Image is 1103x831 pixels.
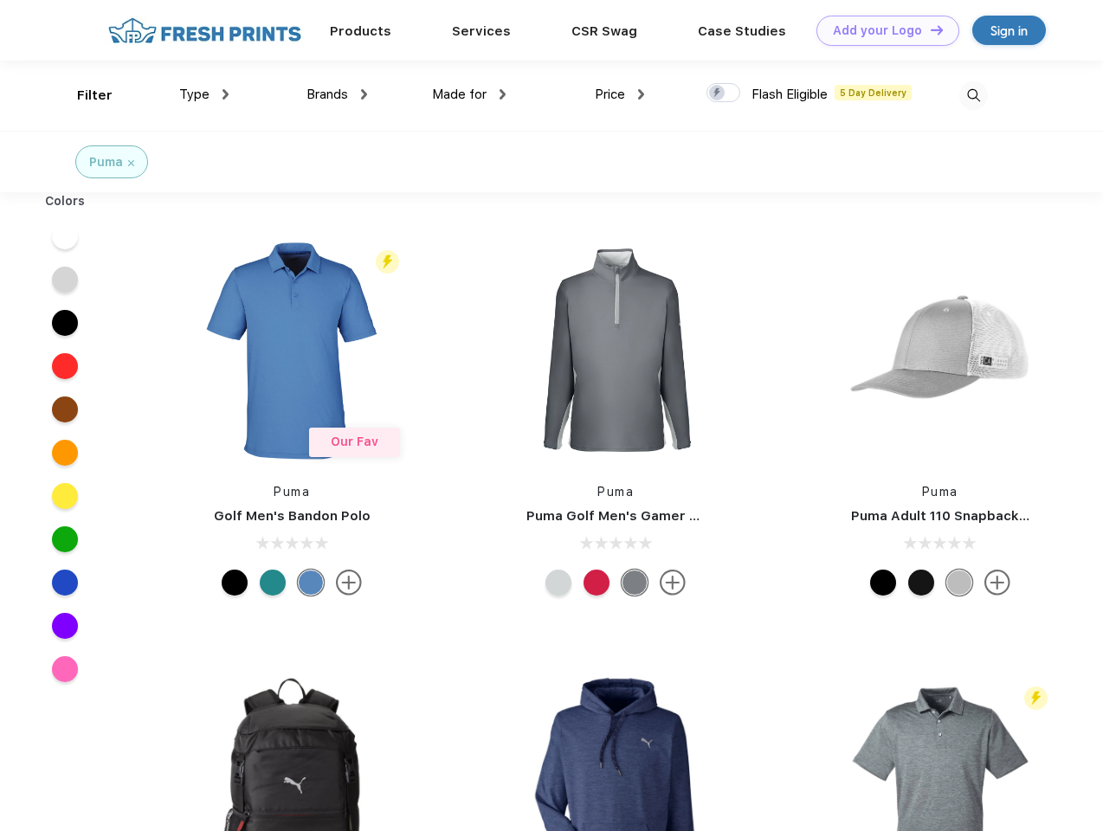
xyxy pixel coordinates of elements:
[833,23,922,38] div: Add your Logo
[751,87,828,102] span: Flash Eligible
[984,570,1010,596] img: more.svg
[32,192,99,210] div: Colors
[500,89,506,100] img: dropdown.png
[432,87,487,102] span: Made for
[331,435,378,448] span: Our Fav
[260,570,286,596] div: Green Lagoon
[946,570,972,596] div: Quarry with Brt Whit
[972,16,1046,45] a: Sign in
[77,86,113,106] div: Filter
[274,485,310,499] a: Puma
[306,87,348,102] span: Brands
[870,570,896,596] div: Pma Blk Pma Blk
[361,89,367,100] img: dropdown.png
[376,250,399,274] img: flash_active_toggle.svg
[584,570,610,596] div: Ski Patrol
[571,23,637,39] a: CSR Swag
[526,508,800,524] a: Puma Golf Men's Gamer Golf Quarter-Zip
[545,570,571,596] div: High Rise
[825,235,1055,466] img: func=resize&h=266
[452,23,511,39] a: Services
[89,153,123,171] div: Puma
[638,89,644,100] img: dropdown.png
[597,485,634,499] a: Puma
[214,508,371,524] a: Golf Men's Bandon Polo
[223,89,229,100] img: dropdown.png
[222,570,248,596] div: Puma Black
[908,570,934,596] div: Pma Blk with Pma Blk
[990,21,1028,41] div: Sign in
[959,81,988,110] img: desktop_search.svg
[500,235,731,466] img: func=resize&h=266
[931,25,943,35] img: DT
[922,485,958,499] a: Puma
[103,16,306,46] img: fo%20logo%202.webp
[298,570,324,596] div: Lake Blue
[1024,686,1048,710] img: flash_active_toggle.svg
[835,85,912,100] span: 5 Day Delivery
[660,570,686,596] img: more.svg
[330,23,391,39] a: Products
[622,570,648,596] div: Quiet Shade
[177,235,407,466] img: func=resize&h=266
[595,87,625,102] span: Price
[128,160,134,166] img: filter_cancel.svg
[179,87,210,102] span: Type
[336,570,362,596] img: more.svg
